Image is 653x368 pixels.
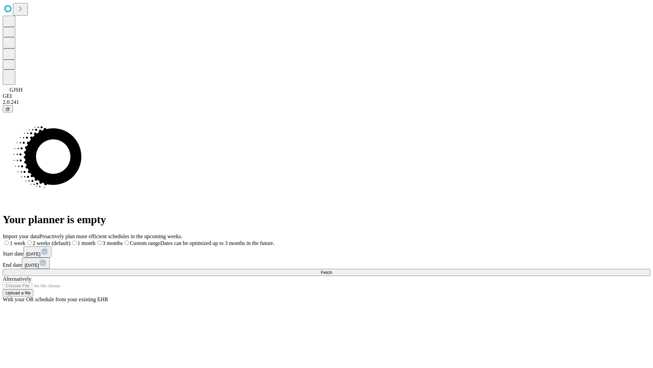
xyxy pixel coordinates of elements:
input: 1 week [4,241,9,245]
span: 1 week [10,240,26,246]
div: Start date [3,246,650,258]
div: 2.0.241 [3,99,650,105]
span: Import your data [3,233,39,239]
div: End date [3,258,650,269]
span: 3 months [103,240,123,246]
span: [DATE] [26,251,40,257]
input: 3 months [97,241,102,245]
button: [DATE] [22,258,50,269]
button: @ [3,105,13,112]
button: [DATE] [23,246,51,258]
span: 1 month [78,240,96,246]
button: Upload a file [3,289,33,296]
span: With your OR schedule from your existing EHR [3,296,108,302]
span: Alternatively [3,276,31,282]
span: [DATE] [24,263,39,268]
span: @ [5,106,10,111]
button: Fetch [3,269,650,276]
span: 2 weeks (default) [33,240,70,246]
input: 2 weeks (default) [27,241,32,245]
span: Fetch [321,270,332,275]
span: Custom range [130,240,160,246]
input: 1 month [72,241,77,245]
h1: Your planner is empty [3,213,650,226]
span: Proactively plan more efficient schedules in the upcoming weeks. [39,233,182,239]
input: Custom rangeDates can be optimized up to 3 months in the future. [124,241,129,245]
div: GEI [3,93,650,99]
span: Dates can be optimized up to 3 months in the future. [160,240,274,246]
span: GJSH [10,87,22,93]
